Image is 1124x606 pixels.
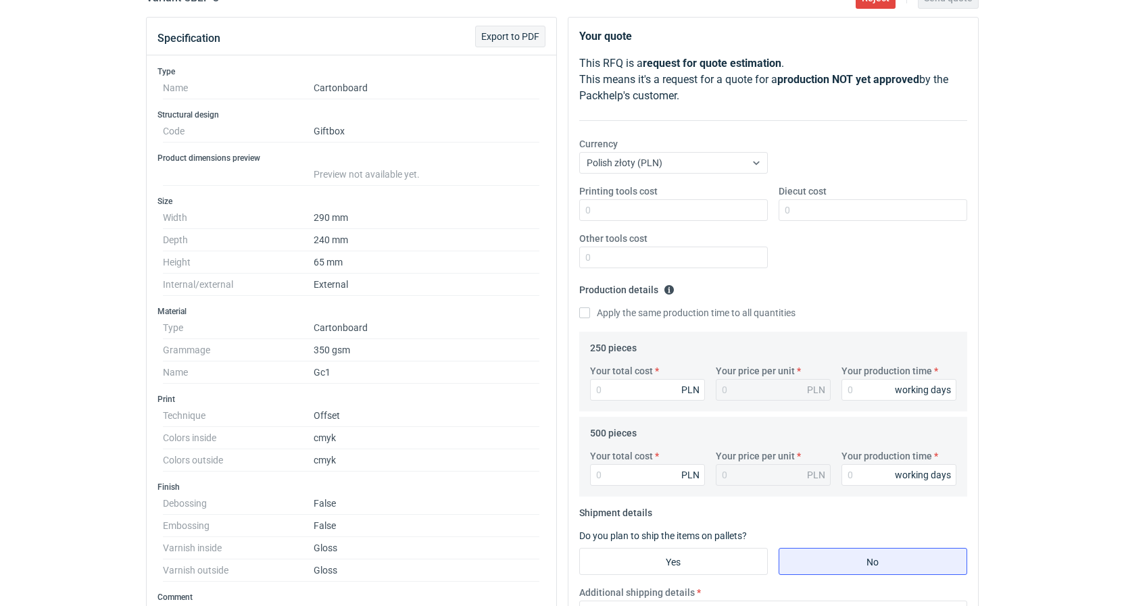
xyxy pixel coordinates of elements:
[163,515,314,537] dt: Embossing
[779,548,967,575] label: No
[157,109,545,120] h3: Structural design
[314,449,540,472] dd: cmyk
[841,464,956,486] input: 0
[579,586,695,599] label: Additional shipping details
[579,199,768,221] input: 0
[841,449,932,463] label: Your production time
[779,184,827,198] label: Diecut cost
[163,405,314,427] dt: Technique
[579,502,652,518] legend: Shipment details
[314,515,540,537] dd: False
[681,468,700,482] div: PLN
[777,73,919,86] strong: production NOT yet approved
[163,251,314,274] dt: Height
[314,169,420,180] span: Preview not available yet.
[579,137,618,151] label: Currency
[157,153,545,163] h3: Product dimensions preview
[163,229,314,251] dt: Depth
[579,530,747,541] label: Do you plan to ship the items on pallets?
[314,274,540,296] dd: External
[579,184,658,198] label: Printing tools cost
[841,364,932,378] label: Your production time
[157,482,545,493] h3: Finish
[314,77,540,99] dd: Cartonboard
[163,207,314,229] dt: Width
[475,26,545,47] button: Export to PDF
[314,339,540,361] dd: 350 gsm
[314,120,540,143] dd: Giftbox
[163,449,314,472] dt: Colors outside
[157,196,545,207] h3: Size
[681,383,700,397] div: PLN
[157,592,545,603] h3: Comment
[590,464,705,486] input: 0
[314,317,540,339] dd: Cartonboard
[314,405,540,427] dd: Offset
[579,247,768,268] input: 0
[779,199,967,221] input: 0
[314,427,540,449] dd: cmyk
[163,274,314,296] dt: Internal/external
[314,537,540,559] dd: Gloss
[590,379,705,401] input: 0
[163,537,314,559] dt: Varnish inside
[716,364,795,378] label: Your price per unit
[590,337,637,353] legend: 250 pieces
[590,449,653,463] label: Your total cost
[163,427,314,449] dt: Colors inside
[590,422,637,438] legend: 500 pieces
[314,229,540,251] dd: 240 mm
[643,57,781,70] strong: request for quote estimation
[587,157,662,168] span: Polish złoty (PLN)
[157,66,545,77] h3: Type
[157,306,545,317] h3: Material
[314,493,540,515] dd: False
[579,548,768,575] label: Yes
[314,559,540,582] dd: Gloss
[807,468,825,482] div: PLN
[895,468,951,482] div: working days
[163,493,314,515] dt: Debossing
[314,361,540,384] dd: Gc1
[163,120,314,143] dt: Code
[590,364,653,378] label: Your total cost
[579,279,675,295] legend: Production details
[481,32,539,41] span: Export to PDF
[716,449,795,463] label: Your price per unit
[163,77,314,99] dt: Name
[314,251,540,274] dd: 65 mm
[841,379,956,401] input: 0
[895,383,951,397] div: working days
[807,383,825,397] div: PLN
[314,207,540,229] dd: 290 mm
[579,30,632,43] strong: Your quote
[579,55,967,104] p: This RFQ is a . This means it's a request for a quote for a by the Packhelp's customer.
[157,394,545,405] h3: Print
[579,232,647,245] label: Other tools cost
[163,339,314,361] dt: Grammage
[579,306,796,320] label: Apply the same production time to all quantities
[163,559,314,582] dt: Varnish outside
[163,361,314,384] dt: Name
[157,22,220,55] button: Specification
[163,317,314,339] dt: Type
